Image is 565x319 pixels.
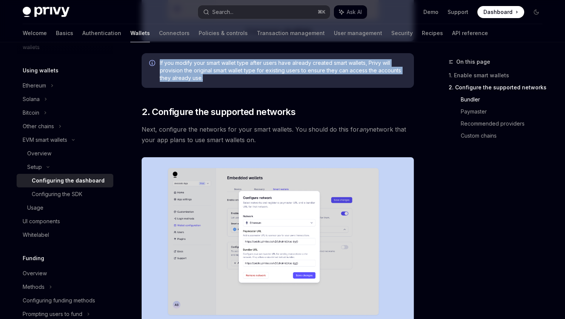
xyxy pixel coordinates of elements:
[23,296,95,305] div: Configuring funding methods
[483,8,513,16] span: Dashboard
[17,267,113,280] a: Overview
[32,190,82,199] div: Configuring the SDK
[359,126,369,133] em: any
[452,24,488,42] a: API reference
[23,269,47,278] div: Overview
[449,69,548,81] a: 1. Enable smart wallets
[318,9,326,15] span: ⌘ K
[448,8,468,16] a: Support
[17,147,113,160] a: Overview
[477,6,524,18] a: Dashboard
[27,149,51,158] div: Overview
[334,24,382,42] a: User management
[23,122,54,131] div: Other chains
[23,81,46,90] div: Ethereum
[32,176,105,185] div: Configuring the dashboard
[391,24,413,42] a: Security
[461,106,548,118] a: Paymaster
[82,24,121,42] a: Authentication
[334,5,367,19] button: Ask AI
[23,108,39,117] div: Bitcoin
[142,106,295,118] span: 2. Configure the supported networks
[27,203,43,212] div: Usage
[159,24,190,42] a: Connectors
[23,24,47,42] a: Welcome
[212,8,233,17] div: Search...
[23,95,40,104] div: Solana
[149,60,157,67] svg: Info
[23,135,67,144] div: EVM smart wallets
[56,24,73,42] a: Basics
[23,230,49,239] div: Whitelabel
[17,174,113,187] a: Configuring the dashboard
[17,187,113,201] a: Configuring the SDK
[17,294,113,307] a: Configuring funding methods
[23,310,82,319] div: Prompting users to fund
[461,130,548,142] a: Custom chains
[160,59,406,82] span: If you modify your smart wallet type after users have already created smart wallets, Privy will p...
[17,215,113,228] a: UI components
[23,7,69,17] img: dark logo
[23,66,59,75] h5: Using wallets
[461,118,548,130] a: Recommended providers
[257,24,325,42] a: Transaction management
[23,254,44,263] h5: Funding
[23,282,45,291] div: Methods
[23,217,60,226] div: UI components
[27,163,42,172] div: Setup
[130,24,150,42] a: Wallets
[461,94,548,106] a: Bundler
[422,24,443,42] a: Recipes
[456,57,490,66] span: On this page
[423,8,438,16] a: Demo
[530,6,542,18] button: Toggle dark mode
[17,201,113,215] a: Usage
[449,81,548,94] a: 2. Configure the supported networks
[17,228,113,242] a: Whitelabel
[199,24,248,42] a: Policies & controls
[347,8,362,16] span: Ask AI
[142,124,414,145] span: Next, configure the networks for your smart wallets. You should do this for network that your app...
[198,5,330,19] button: Search...⌘K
